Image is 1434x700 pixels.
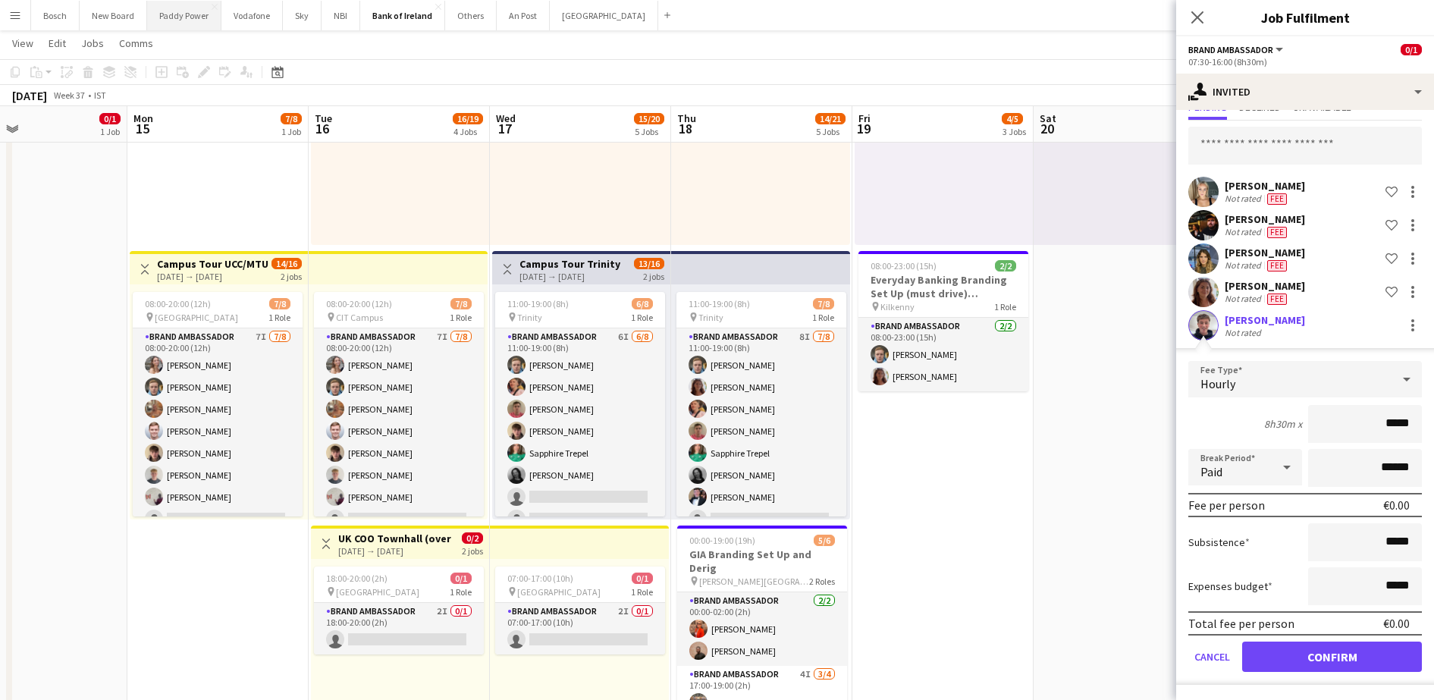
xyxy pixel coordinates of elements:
span: 16/19 [453,113,483,124]
app-card-role: Brand Ambassador2/200:00-02:00 (2h)[PERSON_NAME][PERSON_NAME] [677,592,847,666]
span: Trinity [517,312,542,323]
div: Invited [1176,74,1434,110]
span: 07:00-17:00 (10h) [507,573,573,584]
span: Fee [1267,227,1287,238]
span: 0/1 [450,573,472,584]
app-job-card: 11:00-19:00 (8h)6/8 Trinity1 RoleBrand Ambassador6I6/811:00-19:00 (8h)[PERSON_NAME][PERSON_NAME][... [495,292,665,516]
span: 1 Role [268,312,290,323]
div: Crew has different fees then in role [1264,259,1290,272]
span: 08:00-20:00 (12h) [145,298,211,309]
span: 7/8 [450,298,472,309]
span: 2/2 [995,260,1016,272]
span: 00:00-19:00 (19h) [689,535,755,546]
span: 7/8 [269,298,290,309]
div: Crew has different fees then in role [1264,193,1290,205]
div: Not rated [1225,259,1264,272]
span: 15/20 [634,113,664,124]
span: 19 [856,120,871,137]
div: €0.00 [1383,616,1410,631]
span: Paid [1200,464,1222,479]
div: 2 jobs [462,544,483,557]
span: Edit [49,36,66,50]
div: 5 Jobs [816,126,845,137]
h3: Everyday Banking Branding Set Up (must drive) Overnight [858,273,1028,300]
span: Fee [1267,293,1287,305]
div: 2 jobs [281,269,302,282]
app-job-card: 08:00-20:00 (12h)7/8 [GEOGRAPHIC_DATA]1 RoleBrand Ambassador7I7/808:00-20:00 (12h)[PERSON_NAME][P... [133,292,303,516]
h3: UK COO Townhall (overnight) [338,532,451,545]
button: Confirm [1242,642,1422,672]
span: 0/1 [99,113,121,124]
span: [GEOGRAPHIC_DATA] [336,586,419,598]
app-job-card: 11:00-19:00 (8h)7/8 Trinity1 RoleBrand Ambassador8I7/811:00-19:00 (8h)[PERSON_NAME][PERSON_NAME][... [676,292,846,516]
app-card-role: Brand Ambassador7I7/808:00-20:00 (12h)[PERSON_NAME][PERSON_NAME][PERSON_NAME][PERSON_NAME][PERSON... [314,328,484,534]
h3: Campus Tour UCC/MTU [157,257,268,271]
span: Sat [1040,111,1056,125]
app-job-card: 08:00-20:00 (12h)7/8 CIT Campus1 RoleBrand Ambassador7I7/808:00-20:00 (12h)[PERSON_NAME][PERSON_N... [314,292,484,516]
span: View [12,36,33,50]
span: Fee [1267,260,1287,272]
button: Paddy Power [147,1,221,30]
span: Fri [858,111,871,125]
app-card-role: Brand Ambassador2/208:00-23:00 (15h)[PERSON_NAME][PERSON_NAME] [858,318,1028,391]
span: 4/5 [1002,113,1023,124]
span: 1 Role [812,312,834,323]
div: [DATE] → [DATE] [338,545,451,557]
span: 20 [1037,120,1056,137]
span: Fee [1267,193,1287,205]
label: Subsistence [1188,535,1250,549]
span: 1 Role [631,586,653,598]
div: [PERSON_NAME] [1225,279,1305,293]
span: 5/6 [814,535,835,546]
span: 0/1 [632,573,653,584]
div: IST [94,89,106,101]
app-card-role: Brand Ambassador2I0/107:00-17:00 (10h) [495,603,665,654]
span: Comms [119,36,153,50]
div: [DATE] → [DATE] [157,271,268,282]
div: Fee per person [1188,498,1265,513]
span: Declined [1239,102,1281,112]
span: 15 [131,120,153,137]
span: 0/2 [462,532,483,544]
span: Hourly [1200,376,1235,391]
span: Trinity [698,312,723,323]
span: Kilkenny [880,301,915,312]
span: 18:00-20:00 (2h) [326,573,388,584]
span: 1 Role [631,312,653,323]
div: Not rated [1225,327,1264,338]
app-job-card: 07:00-17:00 (10h)0/1 [GEOGRAPHIC_DATA]1 RoleBrand Ambassador2I0/107:00-17:00 (10h) [495,567,665,654]
span: Jobs [81,36,104,50]
button: Cancel [1188,642,1236,672]
div: Crew has different fees then in role [1264,293,1290,305]
div: Total fee per person [1188,616,1294,631]
div: [DATE] → [DATE] [519,271,620,282]
div: 2 jobs [643,269,664,282]
span: Tue [315,111,332,125]
span: 14/16 [271,258,302,269]
span: 7/8 [281,113,302,124]
span: 11:00-19:00 (8h) [507,298,569,309]
span: [PERSON_NAME][GEOGRAPHIC_DATA] [699,576,809,587]
div: Not rated [1225,226,1264,238]
div: 07:30-16:00 (8h30m) [1188,56,1422,67]
span: Week 37 [50,89,88,101]
span: Pending [1188,102,1227,112]
app-card-role: Brand Ambassador8I7/811:00-19:00 (8h)[PERSON_NAME][PERSON_NAME][PERSON_NAME][PERSON_NAME]Sapphire... [676,328,846,534]
span: 6/8 [632,298,653,309]
h3: Job Fulfilment [1176,8,1434,27]
div: [PERSON_NAME] [1225,246,1305,259]
button: Others [445,1,497,30]
span: 08:00-20:00 (12h) [326,298,392,309]
div: [PERSON_NAME] [1225,313,1305,327]
div: 4 Jobs [453,126,482,137]
span: Wed [496,111,516,125]
span: 1 Role [994,301,1016,312]
span: Thu [677,111,696,125]
button: NBI [322,1,360,30]
span: 2 Roles [809,576,835,587]
h3: GIA Branding Set Up and Derig [677,548,847,575]
div: 08:00-23:00 (15h)2/2Everyday Banking Branding Set Up (must drive) Overnight Kilkenny1 RoleBrand A... [858,251,1028,391]
div: [PERSON_NAME] [1225,212,1305,226]
div: €0.00 [1383,498,1410,513]
a: View [6,33,39,53]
